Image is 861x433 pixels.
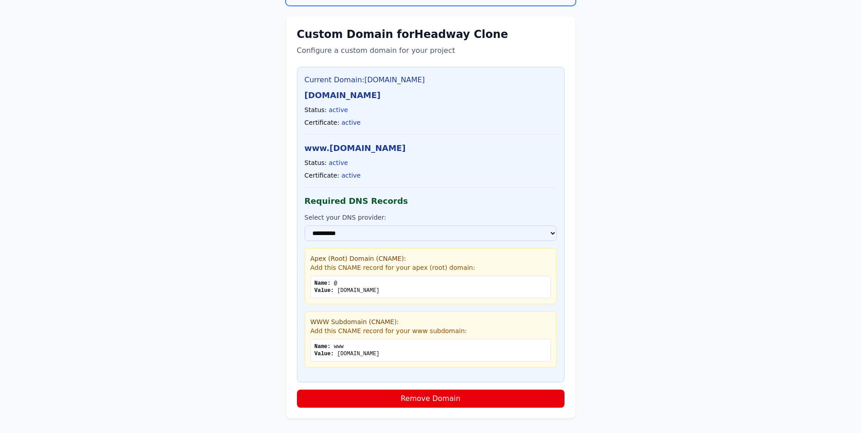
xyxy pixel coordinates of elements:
span: Status: [305,159,327,166]
span: Value: [315,287,334,294]
span: Status: [305,106,327,113]
h4: Required DNS Records [305,195,557,207]
span: active [341,119,361,126]
h4: www. [DOMAIN_NAME] [305,142,557,155]
span: Certificate: [305,172,339,179]
p: Add this CNAME record for your apex (root) domain: [311,263,551,272]
h3: Current Domain: [DOMAIN_NAME] [305,75,557,85]
div: @ [315,280,547,287]
span: active [341,172,361,179]
p: Configure a custom domain for your project [297,45,565,56]
p: Add this CNAME record for your www subdomain: [311,326,551,335]
span: Value: [315,351,334,357]
span: active [329,106,348,113]
span: WWW Subdomain ( CNAME ): [311,318,399,325]
label: Select your DNS provider: [305,213,557,222]
span: Apex (Root) Domain ( CNAME ): [311,255,406,262]
span: active [329,159,348,166]
h1: Custom Domain for Headway Clone [297,27,565,42]
div: [DOMAIN_NAME] [315,350,547,358]
span: Name: [315,280,331,287]
h4: [DOMAIN_NAME] [305,89,557,102]
button: Remove Domain [297,390,565,408]
span: Name: [315,344,331,350]
div: www [315,343,547,350]
span: Certificate: [305,119,339,126]
div: [DOMAIN_NAME] [315,287,547,294]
